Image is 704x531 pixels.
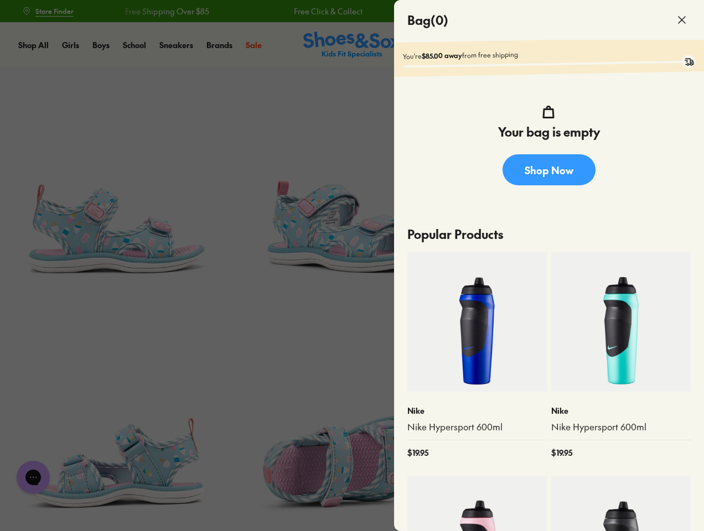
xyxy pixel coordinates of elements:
[407,216,691,252] p: Popular Products
[422,51,462,60] b: $85.00 away
[551,421,691,433] a: Nike Hypersport 600ml
[407,421,547,433] a: Nike Hypersport 600ml
[551,405,691,417] p: Nike
[503,154,596,185] a: Shop Now
[403,46,695,61] p: You're from free shipping
[407,447,428,459] span: $ 19.95
[6,4,39,37] button: Gorgias live chat
[498,123,600,141] h4: Your bag is empty
[407,405,547,417] p: Nike
[551,447,572,459] span: $ 19.95
[407,11,448,29] h4: Bag ( 0 )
